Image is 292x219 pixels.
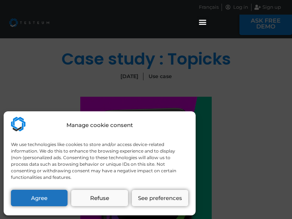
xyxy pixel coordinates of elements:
[11,117,26,131] img: Testeum.com - Application crowdtesting platform
[66,121,133,130] div: Manage cookie consent
[11,190,68,206] button: Agree
[132,190,188,206] button: See preferences
[71,190,128,206] button: Refuse
[11,141,188,181] div: We use technologies like cookies to store and/or access device-related information. We do this to...
[197,16,209,28] div: Menu Toggle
